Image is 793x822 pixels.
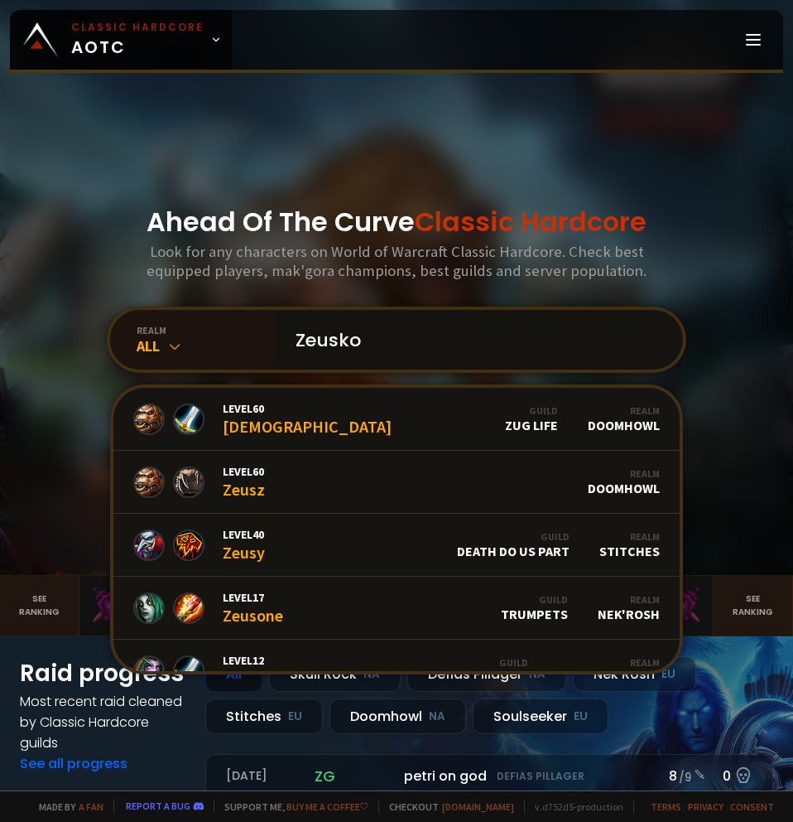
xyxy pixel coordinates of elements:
a: Seeranking [714,576,793,636]
span: Classic Hardcore [415,203,646,240]
span: v. d752d5 - production [524,800,623,813]
div: Realm [598,593,660,606]
a: Classic HardcoreAOTC [10,10,232,70]
a: Level60[DEMOGRAPHIC_DATA]GuildZug LifeRealmDoomhowl [113,388,680,451]
div: Only Troggs [444,656,528,685]
a: [DOMAIN_NAME] [442,800,514,813]
div: Defias Pillager [558,656,660,685]
span: Level 12 [223,653,288,668]
div: Zeusone [223,590,283,626]
small: EU [574,708,588,725]
div: Doomhowl [588,404,660,433]
span: Support me, [214,800,368,813]
div: Realm [558,656,660,669]
div: Zug Life [505,404,558,433]
span: AOTC [71,20,204,60]
div: realm [137,324,276,336]
h1: Ahead Of The Curve [147,202,646,242]
small: NA [429,708,445,725]
div: Doomhowl [588,467,660,496]
h1: Raid progress [20,656,185,691]
a: Privacy [688,800,723,813]
div: All [137,336,276,355]
div: Guild [505,404,558,417]
a: [DATE]zgpetri on godDefias Pillager8 /90 [205,754,773,798]
h4: Most recent raid cleaned by Classic Hardcore guilds [20,691,185,753]
div: Realm [599,530,660,543]
div: Realm [588,404,660,417]
div: Stitches [599,530,660,559]
div: Death Do Us Part [457,530,570,559]
a: Mak'Gora#2Rivench100 [79,576,238,636]
small: EU [661,666,675,683]
a: See all progress [20,754,127,773]
a: Level12ZeusmozGuildOnly TroggsRealmDefias Pillager [113,640,680,703]
a: Level60ZeuszRealmDoomhowl [113,451,680,514]
span: Level 60 [223,401,392,416]
small: EU [288,708,302,725]
div: Soulseeker [473,699,608,734]
div: Guild [457,530,570,543]
div: Zeusz [223,464,265,500]
span: Level 60 [223,464,265,479]
span: Level 40 [223,527,265,542]
input: Search a character... [286,310,663,370]
div: Zeusmoz [223,653,288,689]
div: Doomhowl [329,699,466,734]
h3: Look for any characters on World of Warcraft Classic Hardcore. Check best equipped players, mak'g... [119,242,675,280]
div: Guild [444,656,528,669]
a: a fan [79,800,103,813]
div: Guild [501,593,568,606]
a: Report a bug [126,800,190,812]
div: Nek'Rosh [598,593,660,622]
div: TrumpETs [501,593,568,622]
a: Buy me a coffee [286,800,368,813]
span: Checkout [378,800,514,813]
a: Consent [730,800,774,813]
small: Classic Hardcore [71,20,204,35]
a: Level40ZeusyGuildDeath Do Us PartRealmStitches [113,514,680,577]
div: Stitches [205,699,323,734]
div: Zeusy [223,527,265,563]
span: Level 17 [223,590,283,605]
div: [DEMOGRAPHIC_DATA] [223,401,392,437]
div: Mak'Gora [89,586,228,603]
a: Level17ZeusoneGuildTrumpETsRealmNek'Rosh [113,577,680,640]
span: Made by [29,800,103,813]
div: Realm [588,467,660,480]
a: Terms [651,800,681,813]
